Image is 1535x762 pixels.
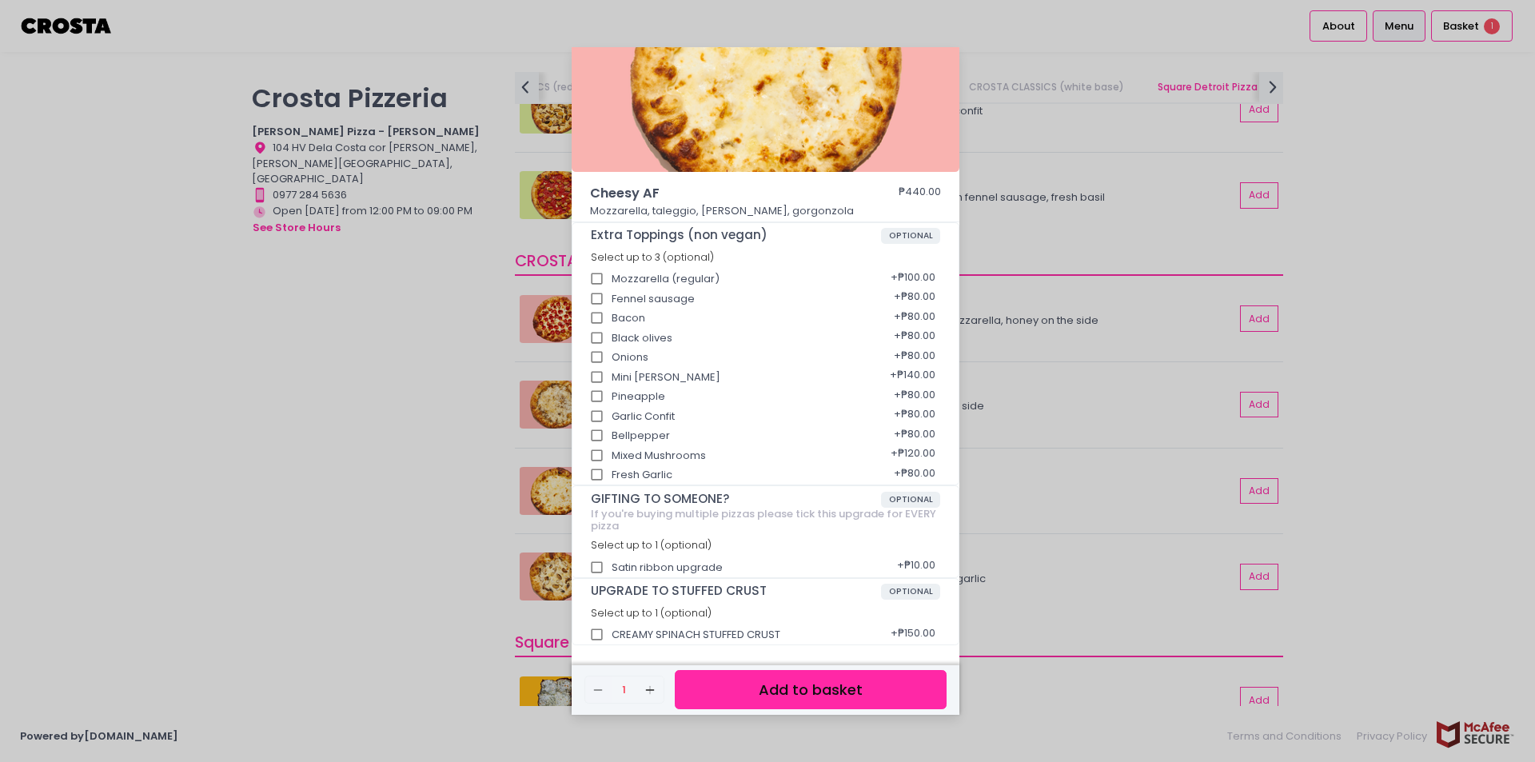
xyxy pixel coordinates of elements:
div: + ₱100.00 [885,264,940,294]
span: Select up to 3 (optional) [591,250,714,264]
div: + ₱80.00 [888,323,940,353]
span: Cheesy AF [590,184,854,203]
span: Select up to 1 (optional) [591,538,712,552]
div: If you're buying multiple pizzas please tick this upgrade for EVERY pizza [591,508,941,533]
div: + ₱140.00 [884,362,940,393]
span: OPTIONAL [881,492,941,508]
div: + ₱150.00 [885,620,940,650]
button: Add to basket [675,670,947,709]
span: OPTIONAL [881,228,941,244]
div: + ₱80.00 [888,421,940,451]
span: GIFTING TO SOMEONE? [591,492,881,506]
span: Select up to 1 (optional) [591,606,712,620]
div: + ₱120.00 [885,441,940,471]
p: Mozzarella, taleggio, [PERSON_NAME], gorgonzola [590,203,942,219]
div: + ₱80.00 [888,381,940,412]
span: Extra Toppings (non vegan) [591,228,881,242]
div: ₱440.00 [899,184,941,203]
div: + ₱80.00 [888,460,940,490]
span: OPTIONAL [881,584,941,600]
div: + ₱10.00 [891,553,940,583]
div: + ₱80.00 [888,401,940,432]
div: + ₱80.00 [888,303,940,333]
div: + ₱80.00 [888,342,940,373]
span: UPGRADE TO STUFFED CRUST [591,584,881,598]
div: + ₱80.00 [888,284,940,314]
